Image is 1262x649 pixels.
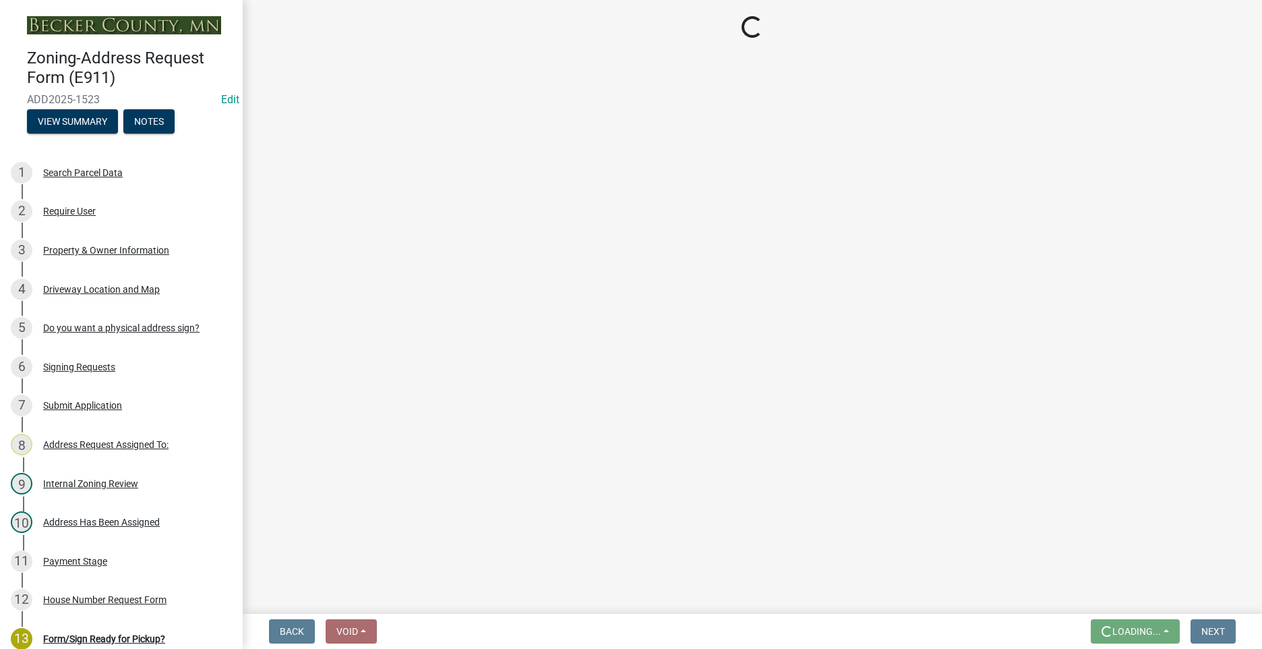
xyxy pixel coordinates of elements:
[11,434,32,455] div: 8
[43,206,96,216] div: Require User
[11,589,32,611] div: 12
[269,619,315,644] button: Back
[221,93,239,106] wm-modal-confirm: Edit Application Number
[43,557,107,566] div: Payment Stage
[43,323,200,333] div: Do you want a physical address sign?
[27,109,118,134] button: View Summary
[123,117,175,128] wm-modal-confirm: Notes
[11,551,32,572] div: 11
[27,16,221,34] img: Becker County, Minnesota
[27,49,232,88] h4: Zoning-Address Request Form (E911)
[280,626,304,637] span: Back
[11,356,32,378] div: 6
[11,162,32,184] div: 1
[27,93,216,106] span: ADD2025-1523
[11,317,32,339] div: 5
[221,93,239,106] a: Edit
[43,634,165,644] div: Form/Sign Ready for Pickup?
[326,619,377,644] button: Void
[43,595,167,604] div: House Number Request Form
[43,362,115,372] div: Signing Requests
[43,517,160,527] div: Address Has Been Assigned
[27,117,118,128] wm-modal-confirm: Summary
[1201,626,1225,637] span: Next
[1112,626,1161,637] span: Loading...
[43,246,169,255] div: Property & Owner Information
[123,109,175,134] button: Notes
[43,440,169,449] div: Address Request Assigned To:
[11,200,32,222] div: 2
[11,395,32,416] div: 7
[43,285,160,294] div: Driveway Location and Map
[43,401,122,410] div: Submit Application
[336,626,358,637] span: Void
[11,473,32,495] div: 9
[11,239,32,261] div: 3
[1191,619,1236,644] button: Next
[43,168,123,177] div: Search Parcel Data
[1091,619,1180,644] button: Loading...
[11,511,32,533] div: 10
[43,479,138,488] div: Internal Zoning Review
[11,279,32,300] div: 4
